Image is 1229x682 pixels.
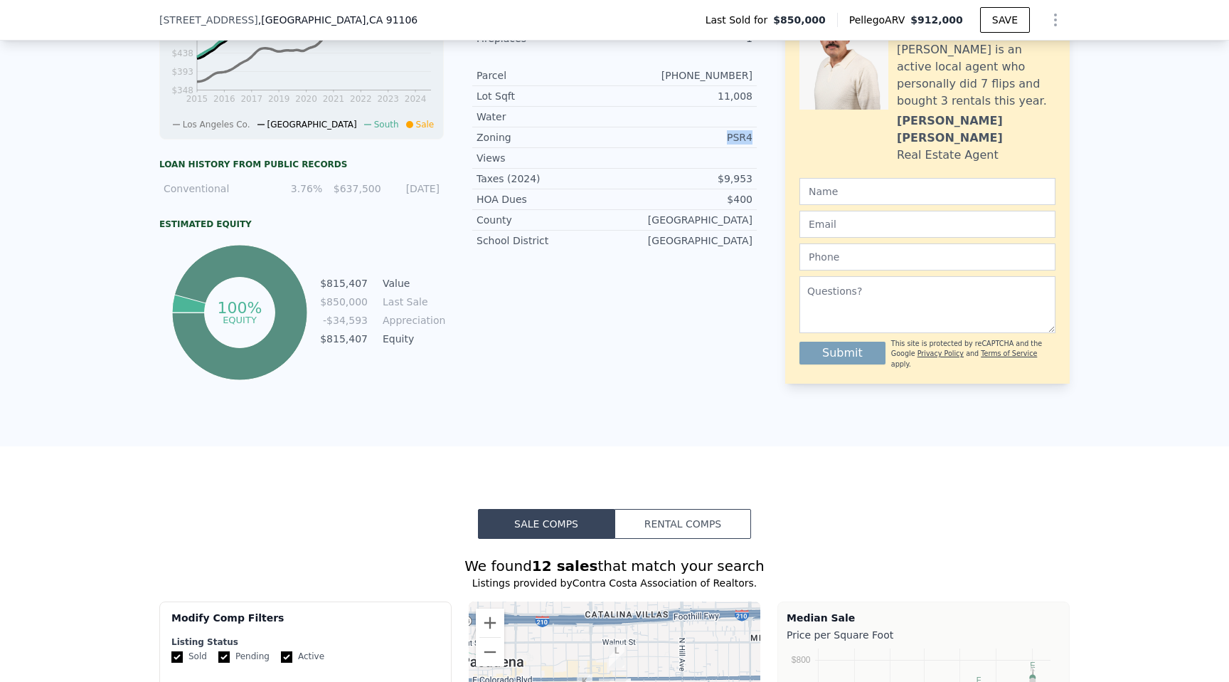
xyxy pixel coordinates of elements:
div: Median Sale [787,611,1060,625]
label: Sold [171,651,207,663]
input: Pending [218,651,230,663]
tspan: $348 [171,85,193,95]
div: This site is protected by reCAPTCHA and the Google and apply. [891,339,1055,369]
span: Pellego ARV [849,13,911,27]
div: HOA Dues [477,192,614,206]
div: [PHONE_NUMBER] [614,68,752,83]
tspan: 100% [217,299,262,317]
td: Value [380,276,444,291]
tspan: 2024 [405,94,427,104]
div: School District [477,234,614,248]
div: Modify Comp Filters [171,611,440,636]
div: [GEOGRAPHIC_DATA] [614,234,752,248]
input: Name [799,178,1055,205]
button: Zoom in [476,609,504,637]
div: [PERSON_NAME] [PERSON_NAME] [897,112,1055,147]
div: Lot Sqft [477,89,614,103]
div: [GEOGRAPHIC_DATA] [614,213,752,227]
a: Privacy Policy [917,350,964,357]
a: Terms of Service [981,350,1037,357]
tspan: 2020 [295,94,317,104]
td: Equity [380,331,444,347]
span: South [374,120,399,130]
div: 3.76% [272,182,322,196]
div: Water [477,110,614,124]
td: $850,000 [319,294,368,310]
input: Phone [799,243,1055,271]
div: PSR4 [614,130,752,145]
span: , [GEOGRAPHIC_DATA] [258,13,417,27]
td: Last Sale [380,294,444,310]
button: Rental Comps [614,509,751,539]
div: Conventional [164,182,264,196]
span: [GEOGRAPHIC_DATA] [267,120,357,130]
td: $815,407 [319,331,368,347]
div: Zoning [477,130,614,145]
tspan: $438 [171,48,193,58]
span: Los Angeles Co. [183,120,250,130]
div: 70 N Catalina Ave Apt 101 [609,644,624,668]
div: Listing Status [171,636,440,648]
span: $912,000 [910,14,963,26]
tspan: 2015 [186,94,208,104]
td: $815,407 [319,276,368,291]
div: [PERSON_NAME] is an active local agent who personally did 7 flips and bought 3 rentals this year. [897,41,1055,110]
input: Email [799,211,1055,238]
span: Last Sold for [706,13,774,27]
div: 11,008 [614,89,752,103]
span: $850,000 [773,13,826,27]
div: We found that match your search [159,556,1070,576]
button: Show Options [1041,6,1070,34]
tspan: 2022 [350,94,372,104]
div: Real Estate Agent [897,147,999,164]
tspan: 2019 [268,94,290,104]
div: [DATE] [390,182,440,196]
button: Zoom out [476,638,504,666]
tspan: 2016 [213,94,235,104]
div: Price per Square Foot [787,625,1060,645]
div: Taxes (2024) [477,172,614,186]
div: Views [477,151,614,165]
span: Sale [416,120,435,130]
tspan: $393 [171,67,193,77]
strong: 12 sales [532,557,598,575]
input: Sold [171,651,183,663]
tspan: 2023 [377,94,399,104]
label: Pending [218,651,270,663]
div: $637,500 [331,182,381,196]
text: $800 [792,655,811,665]
td: -$34,593 [319,313,368,328]
tspan: 2021 [323,94,345,104]
div: Estimated Equity [159,219,444,230]
button: Submit [799,342,885,364]
tspan: equity [223,314,257,325]
div: Listings provided by Contra Costa Association of Realtors . [159,576,1070,590]
span: [STREET_ADDRESS] [159,13,258,27]
div: $400 [614,192,752,206]
span: , CA 91106 [366,14,417,26]
label: Active [281,651,324,663]
div: $9,953 [614,172,752,186]
tspan: 2017 [240,94,262,104]
div: Parcel [477,68,614,83]
button: SAVE [980,7,1030,33]
text: K [1030,664,1036,673]
div: Loan history from public records [159,159,444,170]
td: Appreciation [380,313,444,328]
div: County [477,213,614,227]
input: Active [281,651,292,663]
text: E [1030,661,1035,669]
button: Sale Comps [478,509,614,539]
